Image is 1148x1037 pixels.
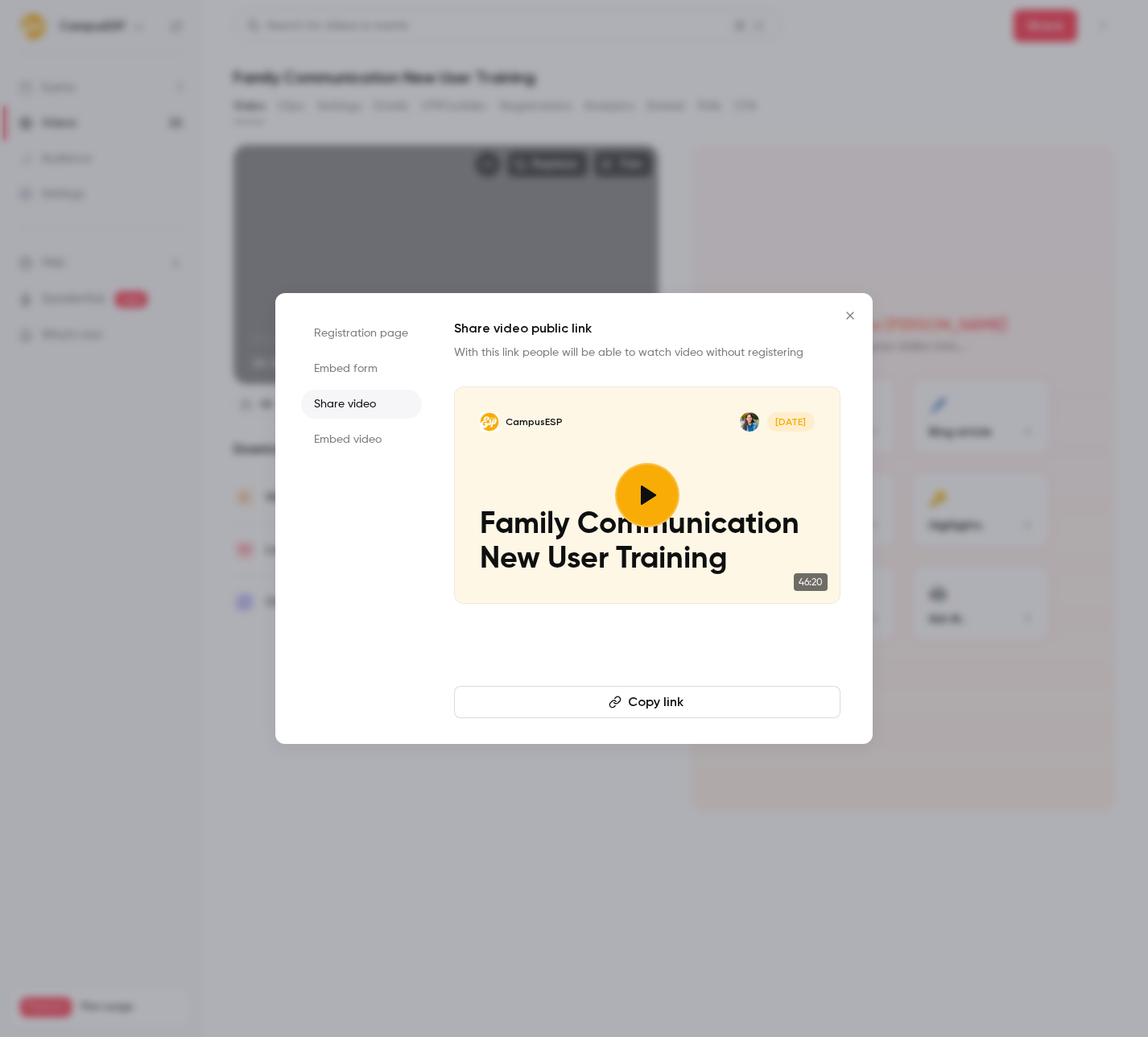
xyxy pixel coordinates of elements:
span: 46:20 [794,573,828,591]
button: Copy link [454,686,840,718]
li: Share video [301,390,422,419]
h1: Share video public link [454,319,840,338]
p: With this link people will be able to watch video without registering [454,345,840,361]
button: Close [834,300,866,332]
li: Embed form [301,354,422,383]
a: Family Communication New User TrainingCampusESPLacey Janofsky[DATE]Family Communication New User ... [454,386,840,604]
li: Registration page [301,319,422,348]
li: Embed video [301,425,422,454]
